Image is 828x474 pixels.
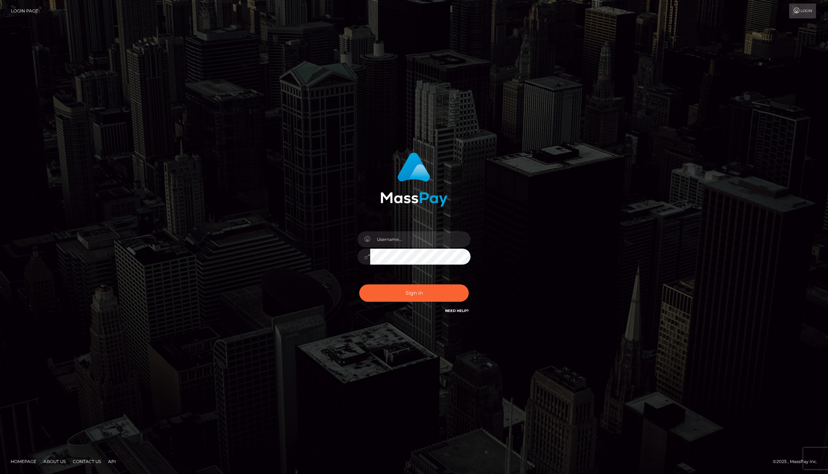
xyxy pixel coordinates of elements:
a: Contact Us [70,456,104,467]
a: Need Help? [445,308,469,313]
a: API [105,456,119,467]
a: Login [789,4,816,18]
button: Sign in [359,284,469,302]
input: Username... [370,231,471,247]
img: MassPay Login [380,152,448,207]
a: About Us [41,456,69,467]
div: © 2025 , MassPay Inc. [773,458,823,466]
a: Homepage [8,456,39,467]
a: Login Page [11,4,38,18]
